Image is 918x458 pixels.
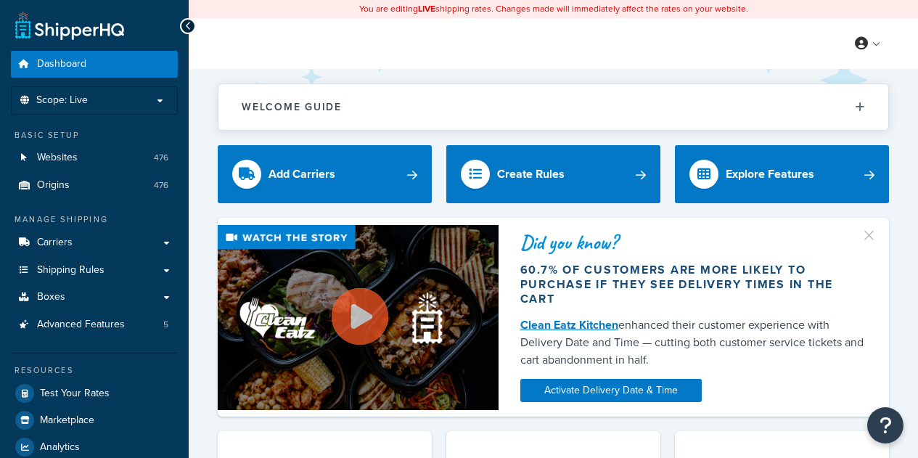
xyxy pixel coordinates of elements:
div: Add Carriers [269,164,335,184]
a: Activate Delivery Date & Time [520,379,702,402]
div: enhanced their customer experience with Delivery Date and Time — cutting both customer service ti... [520,316,867,369]
span: Origins [37,179,70,192]
a: Shipping Rules [11,257,178,284]
button: Open Resource Center [867,407,903,443]
a: Origins476 [11,172,178,199]
span: Advanced Features [37,319,125,331]
li: Advanced Features [11,311,178,338]
span: Analytics [40,441,80,454]
a: Create Rules [446,145,660,203]
span: Websites [37,152,78,164]
div: Explore Features [726,164,814,184]
a: Clean Eatz Kitchen [520,316,618,333]
button: Welcome Guide [218,84,888,130]
a: Explore Features [675,145,889,203]
div: Resources [11,364,178,377]
h2: Welcome Guide [242,102,342,113]
span: Carriers [37,237,73,249]
div: Did you know? [520,232,867,253]
a: Dashboard [11,51,178,78]
a: Add Carriers [218,145,432,203]
span: Dashboard [37,58,86,70]
li: Origins [11,172,178,199]
a: Marketplace [11,407,178,433]
img: Video thumbnail [218,225,499,410]
span: Boxes [37,291,65,303]
span: Scope: Live [36,94,88,107]
div: Basic Setup [11,129,178,142]
span: Test Your Rates [40,388,110,400]
span: Shipping Rules [37,264,104,277]
span: 476 [154,152,168,164]
div: Manage Shipping [11,213,178,226]
a: Carriers [11,229,178,256]
a: Advanced Features5 [11,311,178,338]
li: Websites [11,144,178,171]
a: Websites476 [11,144,178,171]
a: Boxes [11,284,178,311]
b: LIVE [418,2,435,15]
div: Create Rules [497,164,565,184]
a: Test Your Rates [11,380,178,406]
div: 60.7% of customers are more likely to purchase if they see delivery times in the cart [520,263,867,306]
span: Marketplace [40,414,94,427]
span: 5 [163,319,168,331]
span: 476 [154,179,168,192]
